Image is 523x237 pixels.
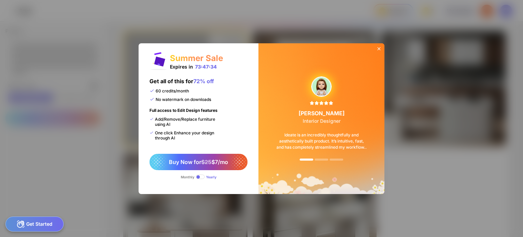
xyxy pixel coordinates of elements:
div: Get all of this for [149,78,214,88]
div: [PERSON_NAME] [299,110,345,124]
div: No watermark on downloads [149,97,211,102]
div: One click Enhance your design through AI [149,130,222,140]
div: Get Started [5,217,64,232]
div: 73:47:34 [195,64,217,70]
div: 60 credits/month [149,88,189,93]
span: Buy Now for $7/mo [169,159,228,165]
span: 72% off [193,78,214,85]
div: Summer Sale [170,53,223,63]
div: Yearly [206,175,217,179]
span: $25 [201,159,211,165]
img: upgradeReviewAvtar-3.png [312,77,331,97]
div: Monthly [181,175,194,179]
span: Interior Designer [303,118,340,124]
div: Add/Remove/Replace furniture using AI [149,117,222,127]
div: Ideate is an incredibly thoughtfully and aesthetically built product. It’s intuitive, fast, and h... [267,124,376,159]
div: Full access to Edit Design features [149,108,218,117]
div: Expires in [170,64,217,70]
img: summerSaleBg.png [258,43,384,194]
